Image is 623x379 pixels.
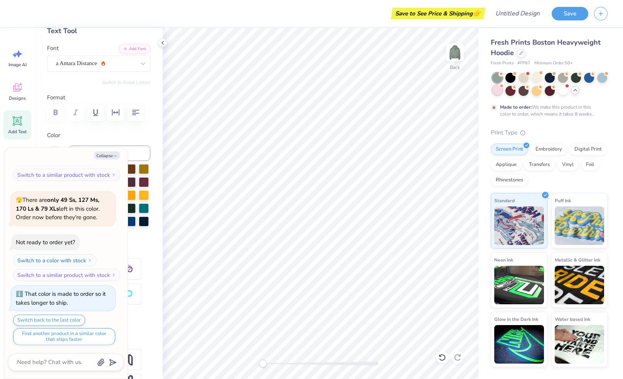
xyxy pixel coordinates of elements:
label: Color [47,131,150,140]
span: Fresh Prints Boston Heavyweight Hoodie [491,38,601,57]
img: Glow in the Dark Ink [494,325,544,364]
img: Switch to a similar product with stock [111,173,116,177]
strong: only 49 Ss, 127 Ms, 170 Ls & 79 XLs [16,196,99,213]
input: Untitled Design [489,6,546,21]
span: Designs [9,95,26,101]
img: Puff Ink [555,206,604,245]
img: Back [447,45,463,60]
button: Switch to Greek Letters [102,79,150,86]
button: Switch to a similar product with stock [13,169,120,181]
button: Switch to a color with stock [13,254,96,267]
div: Foil [581,159,599,171]
span: Minimum Order: 50 + [534,60,573,67]
span: 🫣 [16,196,22,204]
img: Neon Ink [494,266,544,304]
span: Puff Ink [555,196,571,205]
div: Applique [491,159,522,171]
span: Glow in the Dark Ink [494,315,538,323]
span: Metallic & Glitter Ink [555,256,600,264]
div: Print Type [491,128,608,137]
span: Add Text [8,129,27,135]
div: Text Tool [47,26,150,36]
div: Transfers [524,159,555,171]
button: Switch back to the last color [13,315,85,326]
div: Back [450,64,460,71]
span: Neon Ink [494,256,513,264]
img: Water based Ink [555,325,604,364]
label: Format [47,93,150,102]
span: Water based Ink [555,315,590,323]
div: Not ready to order yet? [16,238,75,246]
div: Rhinestones [491,174,528,186]
div: Screen Print [491,144,528,155]
img: Switch to a color with stock [88,258,92,263]
img: Metallic & Glitter Ink [555,266,604,304]
span: Image AI [8,62,27,68]
button: Add Font [119,44,150,54]
button: Collapse [94,151,120,159]
div: We make this product in this color to order, which means it takes 8 weeks. [500,104,595,117]
button: Switch to a similar product with stock [13,269,120,281]
div: Digital Print [569,144,607,155]
span: # FP87 [517,60,530,67]
div: Save to See Price & Shipping [393,8,483,19]
span: Standard [494,196,515,205]
div: Accessibility label [259,360,267,367]
span: 👉 [473,8,481,18]
span: There are left in this color. Order now before they're gone. [16,196,99,221]
div: Vinyl [557,159,579,171]
strong: Made to order: [500,104,532,110]
span: Fresh Prints [491,60,514,67]
input: e.g. 7428 c [69,146,150,161]
label: Font [47,44,59,53]
div: Embroidery [530,144,567,155]
div: That color is made to order so it takes longer to ship. [16,290,106,307]
button: Save [552,7,588,20]
img: Switch to a similar product with stock [111,273,116,277]
img: Standard [494,206,544,245]
button: Find another product in a similar color that ships faster [13,328,115,345]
